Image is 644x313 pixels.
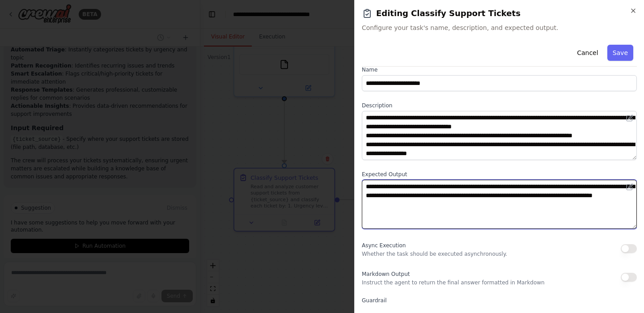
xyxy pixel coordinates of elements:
[572,45,603,61] button: Cancel
[362,279,545,286] p: Instruct the agent to return the final answer formatted in Markdown
[362,271,410,277] span: Markdown Output
[362,7,637,20] h2: Editing Classify Support Tickets
[362,297,637,304] label: Guardrail
[362,102,637,109] label: Description
[362,23,637,32] span: Configure your task's name, description, and expected output.
[362,66,637,73] label: Name
[607,45,633,61] button: Save
[362,250,507,258] p: Whether the task should be executed asynchronously.
[362,242,406,249] span: Async Execution
[362,171,637,178] label: Expected Output
[624,182,635,192] button: Open in editor
[624,113,635,123] button: Open in editor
